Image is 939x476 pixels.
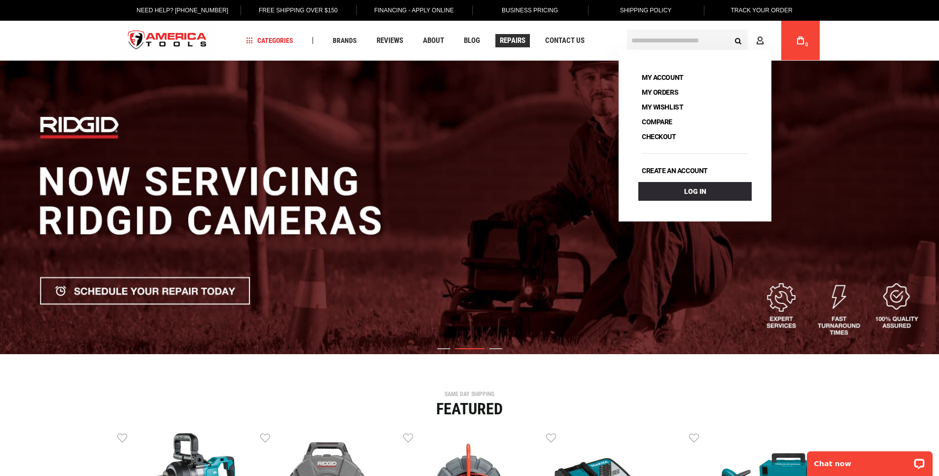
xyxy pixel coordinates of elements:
span: 0 [805,42,808,47]
a: Create an account [638,164,711,178]
span: Shipping Policy [620,7,672,14]
a: store logo [120,22,215,59]
span: Contact Us [545,37,585,44]
span: Categories [246,37,293,44]
a: Checkout [638,130,680,144]
span: Brands [333,37,357,44]
a: Contact Us [541,34,589,47]
span: About [423,37,444,44]
div: Featured [117,401,822,417]
img: America Tools [120,22,215,59]
span: Repairs [500,37,525,44]
a: Blog [459,34,485,47]
a: Log In [638,182,752,201]
a: Compare [638,115,676,129]
a: My Wishlist [638,100,687,114]
a: Brands [328,34,361,47]
a: 0 [791,21,810,60]
a: My Account [638,71,687,84]
span: Reviews [377,37,403,44]
a: Repairs [495,34,530,47]
a: About [418,34,449,47]
button: Search [729,31,748,50]
iframe: LiveChat chat widget [800,445,939,476]
span: Blog [464,37,480,44]
a: Categories [242,34,298,47]
a: My Orders [638,85,682,99]
div: SAME DAY SHIPPING [117,391,822,397]
a: Reviews [372,34,408,47]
